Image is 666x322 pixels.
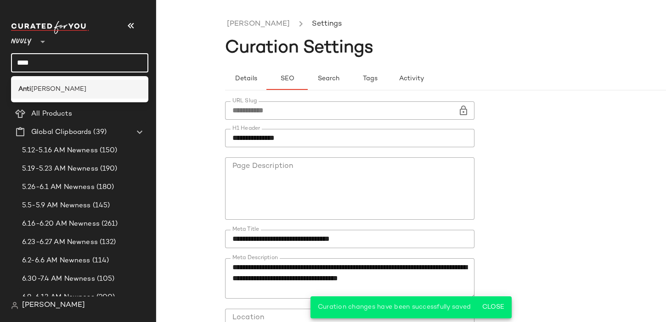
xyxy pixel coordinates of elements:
[22,182,95,193] span: 5.26-6.1 AM Newness
[22,145,98,156] span: 5.12-5.16 AM Newness
[95,292,115,303] span: (200)
[11,21,89,34] img: cfy_white_logo.C9jOOHJF.svg
[11,302,18,309] img: svg%3e
[318,304,471,311] span: Curation changes have been successfully saved
[100,219,118,229] span: (261)
[225,39,373,57] span: Curation Settings
[11,31,32,48] span: Nuuly
[22,274,95,284] span: 6.30-7.4 AM Newness
[91,127,107,138] span: (39)
[98,237,116,248] span: (132)
[310,18,344,30] li: Settings
[362,75,377,83] span: Tags
[91,200,110,211] span: (145)
[22,237,98,248] span: 6.23-6.27 AM Newness
[227,18,290,30] a: [PERSON_NAME]
[98,164,118,174] span: (190)
[22,292,95,303] span: 6.9-6.13 AM Newness
[95,182,114,193] span: (180)
[31,84,86,94] span: [PERSON_NAME]
[317,75,339,83] span: Search
[22,255,90,266] span: 6.2-6.6 AM Newness
[95,274,115,284] span: (105)
[478,299,508,316] button: Close
[280,75,294,83] span: SEO
[398,75,423,83] span: Activity
[18,84,31,94] b: Anti
[31,109,72,119] span: All Products
[22,200,91,211] span: 5.5-5.9 AM Newness
[90,255,109,266] span: (114)
[22,164,98,174] span: 5.19-5.23 AM Newness
[482,304,504,311] span: Close
[98,145,118,156] span: (150)
[22,300,85,311] span: [PERSON_NAME]
[234,75,257,83] span: Details
[31,127,91,138] span: Global Clipboards
[22,219,100,229] span: 6.16-6.20 AM Newness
